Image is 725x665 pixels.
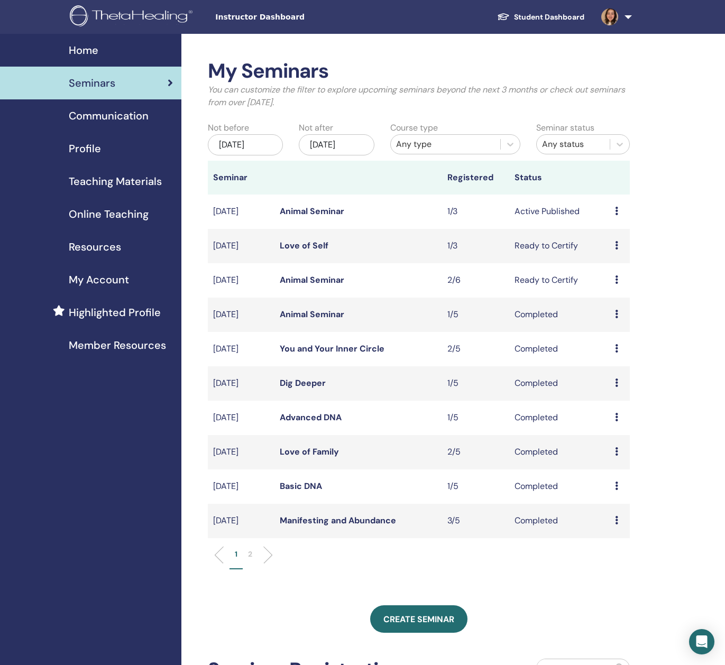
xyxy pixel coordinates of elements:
[208,122,249,134] label: Not before
[69,337,166,353] span: Member Resources
[280,240,328,251] a: Love of Self
[208,195,275,229] td: [DATE]
[497,12,510,21] img: graduation-cap-white.svg
[442,332,509,366] td: 2/5
[208,84,630,109] p: You can customize the filter to explore upcoming seminars beyond the next 3 months or check out s...
[280,515,396,526] a: Manifesting and Abundance
[69,304,161,320] span: Highlighted Profile
[442,366,509,401] td: 1/5
[70,5,196,29] img: logo.png
[442,161,509,195] th: Registered
[509,263,610,298] td: Ready to Certify
[370,605,467,633] a: Create seminar
[69,75,115,91] span: Seminars
[442,504,509,538] td: 3/5
[69,206,149,222] span: Online Teaching
[280,343,384,354] a: You and Your Inner Circle
[509,229,610,263] td: Ready to Certify
[442,469,509,504] td: 1/5
[280,309,344,320] a: Animal Seminar
[280,377,326,389] a: Dig Deeper
[208,504,275,538] td: [DATE]
[509,332,610,366] td: Completed
[509,504,610,538] td: Completed
[208,229,275,263] td: [DATE]
[208,401,275,435] td: [DATE]
[280,274,344,285] a: Animal Seminar
[235,549,237,560] p: 1
[442,435,509,469] td: 2/5
[509,195,610,229] td: Active Published
[509,401,610,435] td: Completed
[390,122,438,134] label: Course type
[280,481,322,492] a: Basic DNA
[601,8,618,25] img: default.jpg
[299,122,333,134] label: Not after
[208,134,283,155] div: [DATE]
[536,122,594,134] label: Seminar status
[69,173,162,189] span: Teaching Materials
[509,161,610,195] th: Status
[69,42,98,58] span: Home
[208,366,275,401] td: [DATE]
[280,206,344,217] a: Animal Seminar
[489,7,593,27] a: Student Dashboard
[208,298,275,332] td: [DATE]
[208,161,275,195] th: Seminar
[509,435,610,469] td: Completed
[280,412,342,423] a: Advanced DNA
[208,469,275,504] td: [DATE]
[442,401,509,435] td: 1/5
[208,332,275,366] td: [DATE]
[689,629,714,654] div: Open Intercom Messenger
[69,108,149,124] span: Communication
[442,298,509,332] td: 1/5
[442,229,509,263] td: 1/3
[383,614,454,625] span: Create seminar
[299,134,374,155] div: [DATE]
[69,239,121,255] span: Resources
[509,298,610,332] td: Completed
[509,366,610,401] td: Completed
[248,549,252,560] p: 2
[69,141,101,156] span: Profile
[542,138,604,151] div: Any status
[69,272,129,288] span: My Account
[509,469,610,504] td: Completed
[208,435,275,469] td: [DATE]
[442,195,509,229] td: 1/3
[396,138,495,151] div: Any type
[215,12,374,23] span: Instructor Dashboard
[208,263,275,298] td: [DATE]
[442,263,509,298] td: 2/6
[280,446,339,457] a: Love of Family
[208,59,630,84] h2: My Seminars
